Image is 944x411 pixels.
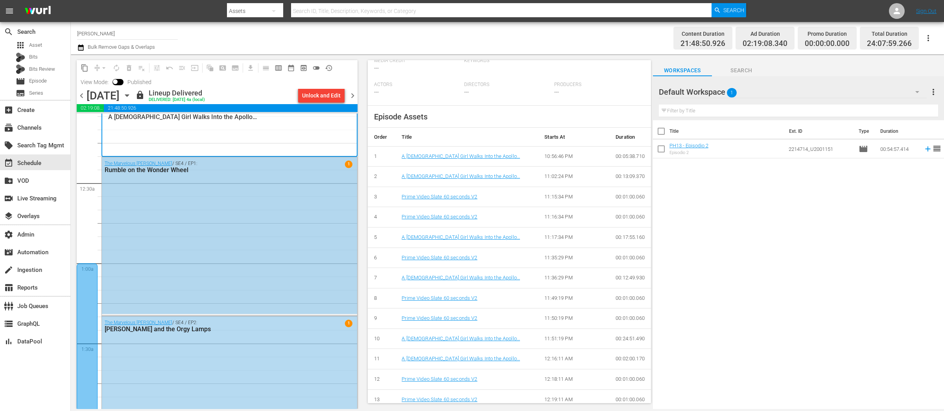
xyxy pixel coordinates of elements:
span: Keywords [464,58,550,64]
div: / SE4 / EP2: [105,320,314,333]
span: Refresh All Search Blocks [201,60,216,75]
td: 8 [368,288,395,308]
div: [PERSON_NAME] and the Orgy Lamps [105,325,314,333]
span: 1 [727,84,737,101]
span: VOD [4,176,13,185]
td: 00:01:00.060 [609,389,651,410]
td: 00:13:09.370 [609,167,651,187]
span: Toggle to switch from Published to Draft view. [112,79,118,84]
span: Create Series Block [229,62,242,74]
span: lock [135,90,145,100]
span: Directors [464,82,550,88]
span: Bulk Remove Gaps & Overlaps [87,44,155,50]
td: 11:51:19 PM [538,328,609,349]
span: --- [464,89,469,95]
span: Asset [29,41,42,49]
td: 11 [368,349,395,369]
td: 12:19:11 AM [538,389,609,410]
span: DataPool [4,337,13,346]
span: 00:00:00.000 [805,39,850,48]
a: PH13 - Episodio 2 [669,143,708,149]
span: 24 hours Lineup View is OFF [310,62,323,74]
span: Job Queues [4,301,13,311]
span: history_outlined [325,64,333,72]
th: Duration [876,120,923,142]
span: Create [4,105,13,115]
td: 12:16:11 AM [538,349,609,369]
span: Update Metadata from Key Asset [188,62,201,74]
a: A [DEMOGRAPHIC_DATA] Girl Walks Into the Apollo… [402,356,520,361]
a: A [DEMOGRAPHIC_DATA] Girl Walks Into the Apollo… [402,173,520,179]
span: Select an event to delete [123,62,135,74]
a: Prime Video Slate 60 seconds V2 [402,295,477,301]
td: 11:36:29 PM [538,268,609,288]
span: more_vert [929,87,938,97]
div: DELIVERED: [DATE] 4a (local) [149,97,205,103]
span: Copy Lineup [78,62,91,74]
span: Clear Lineup [135,62,148,74]
td: 12:18:11 AM [538,369,609,389]
span: Remove Gaps & Overlaps [91,62,110,74]
span: Bits Review [29,65,55,73]
div: Default Workspace [659,81,927,103]
span: Live Streaming [4,194,13,203]
th: Ext. ID [784,120,854,142]
span: Search Tag Mgmt [4,141,13,150]
div: Ad Duration [743,28,787,39]
span: Series [16,88,25,98]
td: 11:15:34 PM [538,187,609,207]
span: Published [124,79,155,85]
td: 4 [368,207,395,228]
td: 10 [368,328,395,349]
a: A [DEMOGRAPHIC_DATA] Girl Walks Into the Apollo… [402,234,520,240]
span: Series [29,89,43,97]
span: Actors [374,82,460,88]
div: Rumble on the Wonder Wheel [105,166,314,174]
td: 11:02:24 PM [538,167,609,187]
td: 00:01:00.060 [609,288,651,308]
div: / SE4 / EP1: [105,161,314,174]
span: Automation [4,248,13,257]
td: 11:49:19 PM [538,288,609,308]
span: date_range_outlined [287,64,295,72]
span: content_copy [81,64,88,72]
span: Episode [29,77,47,85]
td: 00:01:00.060 [609,308,651,329]
span: Episode Assets [374,112,428,121]
span: 02:19:08.340 [77,104,104,112]
span: Media Credit [374,58,460,64]
div: Promo Duration [805,28,850,39]
span: chevron_right [348,91,358,101]
button: Unlock and Edit [298,88,345,103]
span: 1 [345,320,352,327]
td: 12 [368,369,395,389]
span: 02:19:08.340 [743,39,787,48]
a: Sign Out [916,8,937,14]
td: 00:01:00.060 [609,187,651,207]
td: 00:01:00.060 [609,207,651,228]
img: ans4CAIJ8jUAAAAAAAAAAAAAAAAAAAAAAAAgQb4GAAAAAAAAAAAAAAAAAAAAAAAAJMjXAAAAAAAAAAAAAAAAAAAAAAAAgAT5G... [19,2,57,20]
td: 11:50:19 PM [538,308,609,329]
span: 24:07:59.266 [867,39,912,48]
span: View Mode: [77,79,112,85]
th: Title [395,128,538,147]
td: 2 [368,167,395,187]
span: GraphQL [4,319,13,328]
a: A [DEMOGRAPHIC_DATA] Girl Walks Into the Apollo… [402,153,520,159]
span: Day Calendar View [257,60,272,75]
td: 00:02:00.170 [609,349,651,369]
span: Channels [4,123,13,132]
button: more_vert [929,83,938,101]
td: 7 [368,268,395,288]
a: Prime Video Slate 60 seconds V2 [402,396,477,402]
span: 1 [345,160,352,168]
span: Search [712,66,771,75]
span: --- [554,89,559,95]
span: Download as CSV [242,60,257,75]
span: View History [323,62,335,74]
span: Producers [554,82,640,88]
span: Week Calendar View [272,62,285,74]
td: 10:56:46 PM [538,146,609,167]
span: Month Calendar View [285,62,297,74]
span: chevron_left [77,91,87,101]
